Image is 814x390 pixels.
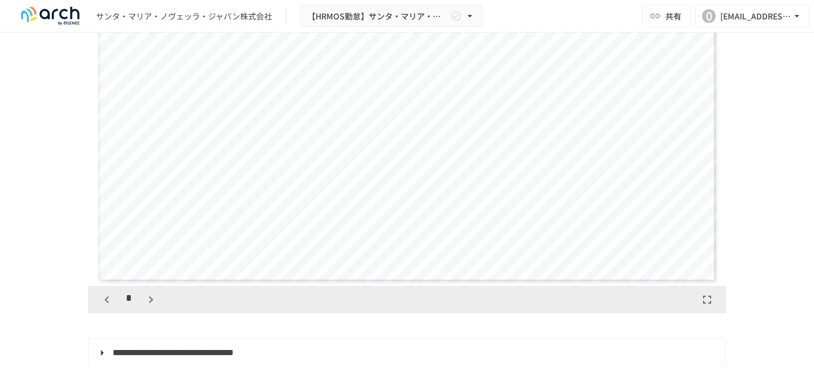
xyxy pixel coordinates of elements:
[300,5,483,27] button: 【HRMOS勤怠】サンタ・マリア・ノヴェッラ・ジャパン株式会社_初期設定サポート
[702,9,716,23] div: 0
[720,9,791,23] div: [EMAIL_ADDRESS][DOMAIN_NAME]
[308,9,448,23] span: 【HRMOS勤怠】サンタ・マリア・ノヴェッラ・ジャパン株式会社_初期設定サポート
[665,10,681,22] span: 共有
[96,10,272,22] div: サンタ・マリア・ノヴェッラ・ジャパン株式会社
[14,7,87,25] img: logo-default@2x-9cf2c760.svg
[643,5,691,27] button: 共有
[695,5,809,27] button: 0[EMAIL_ADDRESS][DOMAIN_NAME]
